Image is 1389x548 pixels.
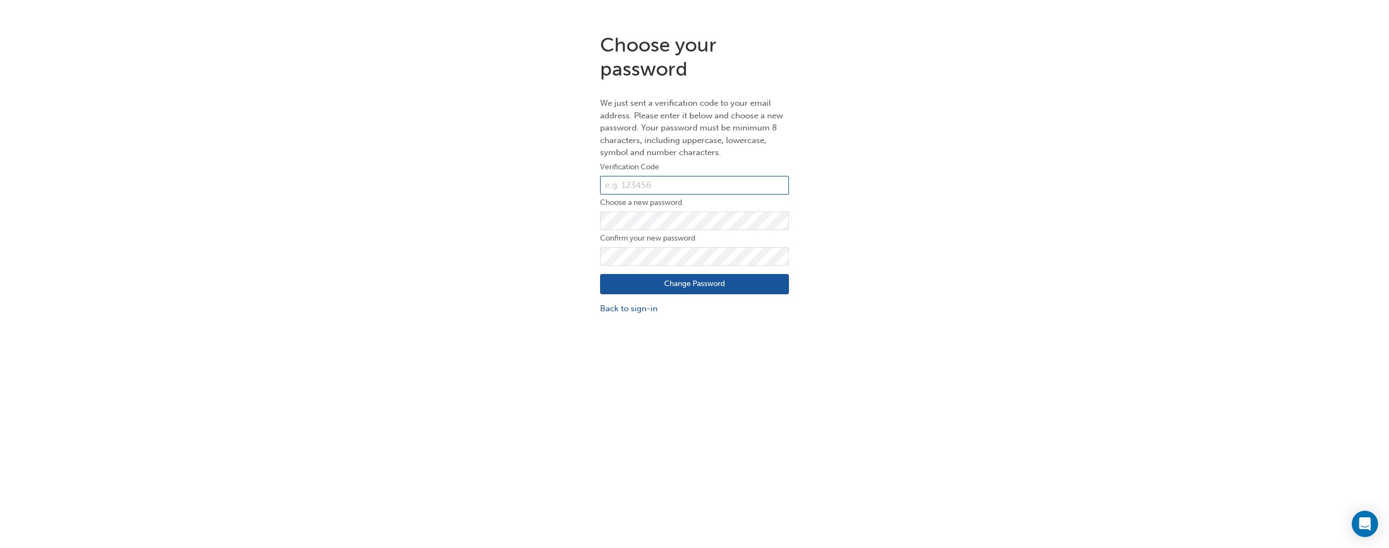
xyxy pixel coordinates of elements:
label: Verification Code [600,161,789,174]
h1: Choose your password [600,33,789,81]
label: Confirm your new password [600,232,789,245]
button: Change Password [600,274,789,295]
p: We just sent a verification code to your email address. Please enter it below and choose a new pa... [600,97,789,159]
input: e.g. 123456 [600,176,789,195]
div: Open Intercom Messenger [1352,511,1378,537]
a: Back to sign-in [600,302,789,315]
label: Choose a new password [600,196,789,209]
